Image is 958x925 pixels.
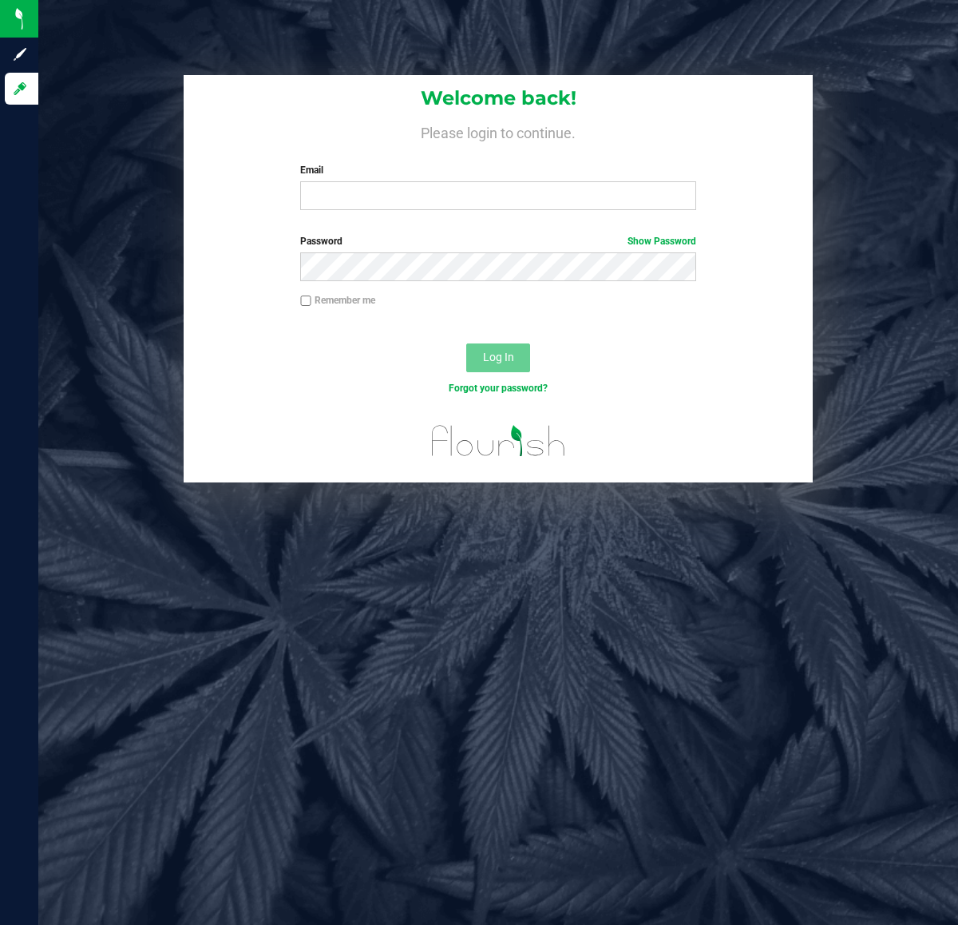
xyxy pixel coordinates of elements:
h4: Please login to continue. [184,121,813,141]
inline-svg: Log in [12,81,28,97]
h1: Welcome back! [184,88,813,109]
span: Password [300,236,342,247]
img: flourish_logo.svg [420,412,577,470]
a: Forgot your password? [449,383,548,394]
a: Show Password [627,236,696,247]
input: Remember me [300,296,311,307]
label: Email [300,163,695,177]
span: Log In [483,351,514,363]
button: Log In [466,343,530,372]
inline-svg: Sign up [12,46,28,62]
label: Remember me [300,293,375,308]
